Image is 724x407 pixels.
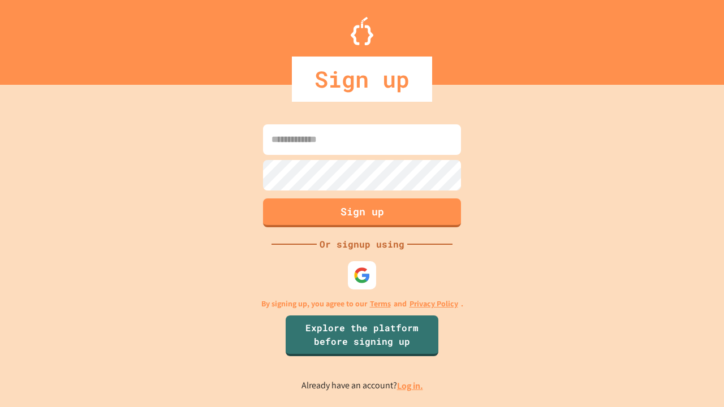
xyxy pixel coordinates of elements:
[301,379,423,393] p: Already have an account?
[286,315,438,356] a: Explore the platform before signing up
[292,57,432,102] div: Sign up
[354,267,370,284] img: google-icon.svg
[410,298,458,310] a: Privacy Policy
[370,298,391,310] a: Terms
[261,298,463,310] p: By signing up, you agree to our and .
[351,17,373,45] img: Logo.svg
[263,198,461,227] button: Sign up
[317,237,407,251] div: Or signup using
[397,380,423,392] a: Log in.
